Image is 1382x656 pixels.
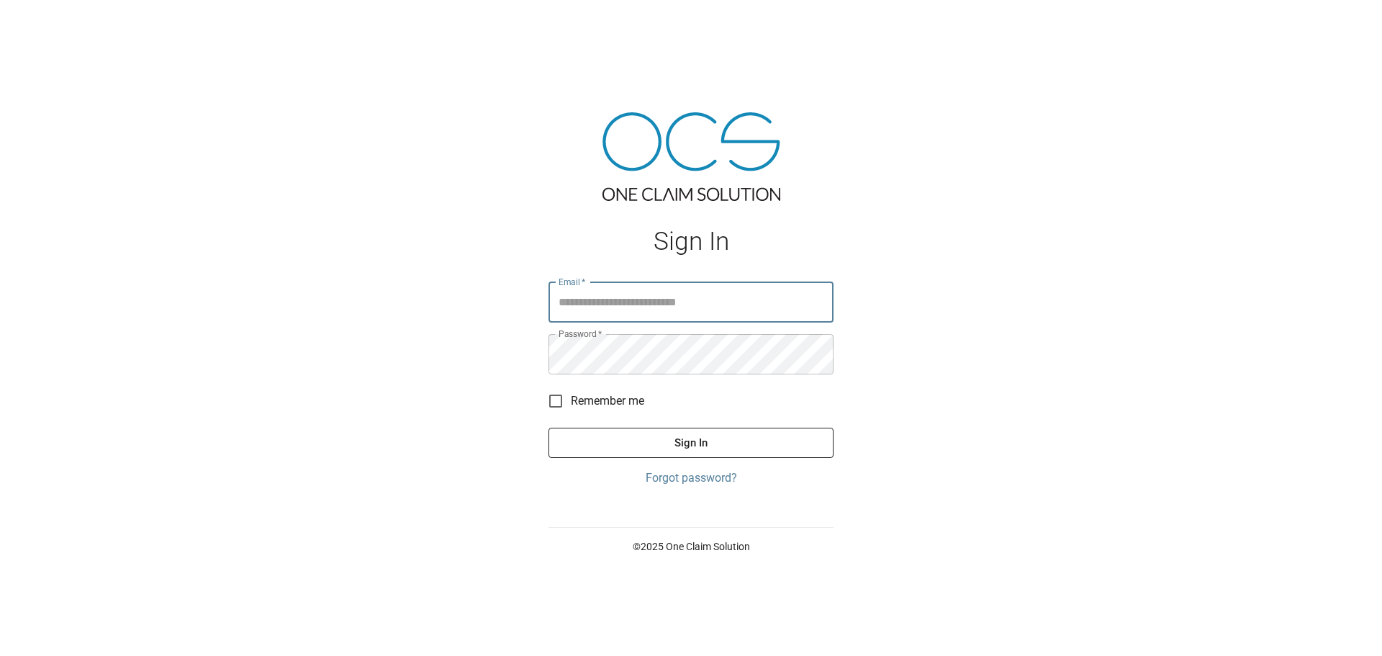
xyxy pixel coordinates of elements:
button: Sign In [548,428,834,458]
span: Remember me [571,392,644,410]
img: ocs-logo-tra.png [602,112,780,201]
img: ocs-logo-white-transparent.png [17,9,75,37]
label: Password [559,328,602,340]
p: © 2025 One Claim Solution [548,539,834,554]
h1: Sign In [548,227,834,256]
label: Email [559,276,586,288]
a: Forgot password? [548,469,834,487]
